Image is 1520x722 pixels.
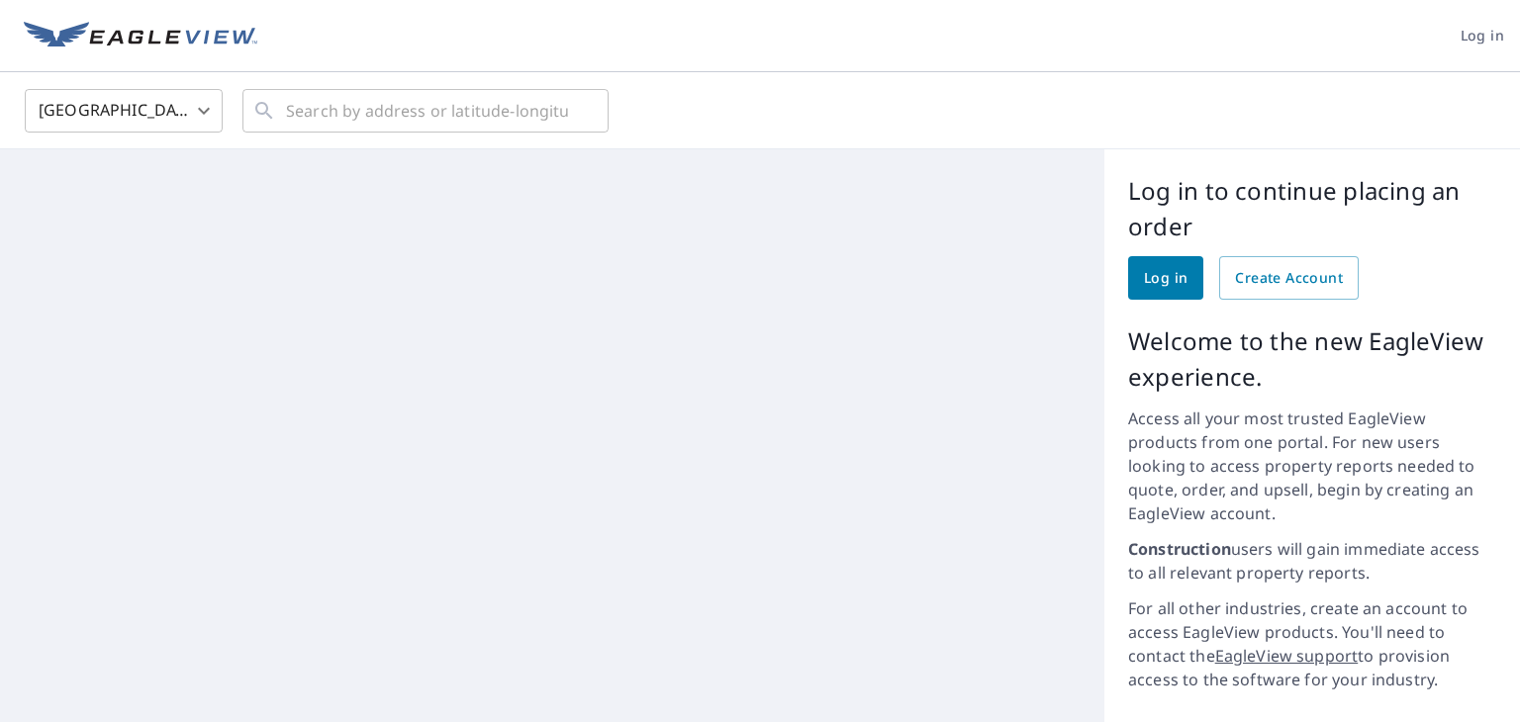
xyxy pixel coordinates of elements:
p: users will gain immediate access to all relevant property reports. [1128,537,1496,585]
p: For all other industries, create an account to access EagleView products. You'll need to contact ... [1128,596,1496,691]
p: Access all your most trusted EagleView products from one portal. For new users looking to access ... [1128,406,1496,525]
a: Log in [1128,256,1203,300]
a: EagleView support [1215,645,1359,667]
p: Log in to continue placing an order [1128,173,1496,244]
input: Search by address or latitude-longitude [286,83,568,138]
span: Log in [1144,266,1187,291]
p: Welcome to the new EagleView experience. [1128,323,1496,395]
a: Create Account [1219,256,1359,300]
strong: Construction [1128,538,1231,560]
div: [GEOGRAPHIC_DATA] [25,83,223,138]
img: EV Logo [24,22,257,51]
span: Log in [1461,24,1504,48]
span: Create Account [1235,266,1343,291]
